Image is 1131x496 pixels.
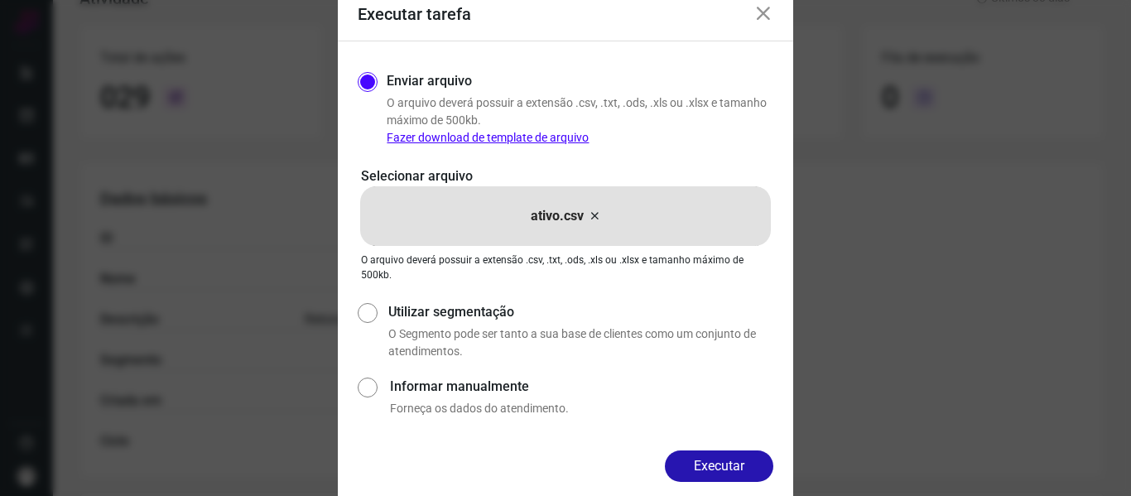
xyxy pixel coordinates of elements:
[665,450,773,482] button: Executar
[358,4,471,24] h3: Executar tarefa
[387,131,589,144] a: Fazer download de template de arquivo
[388,325,773,360] p: O Segmento pode ser tanto a sua base de clientes como um conjunto de atendimentos.
[361,166,770,186] p: Selecionar arquivo
[390,400,773,417] p: Forneça os dados do atendimento.
[361,253,770,282] p: O arquivo deverá possuir a extensão .csv, .txt, .ods, .xls ou .xlsx e tamanho máximo de 500kb.
[387,94,773,147] p: O arquivo deverá possuir a extensão .csv, .txt, .ods, .xls ou .xlsx e tamanho máximo de 500kb.
[388,302,773,322] label: Utilizar segmentação
[390,377,773,397] label: Informar manualmente
[531,206,584,226] p: ativo.csv
[387,71,472,91] label: Enviar arquivo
